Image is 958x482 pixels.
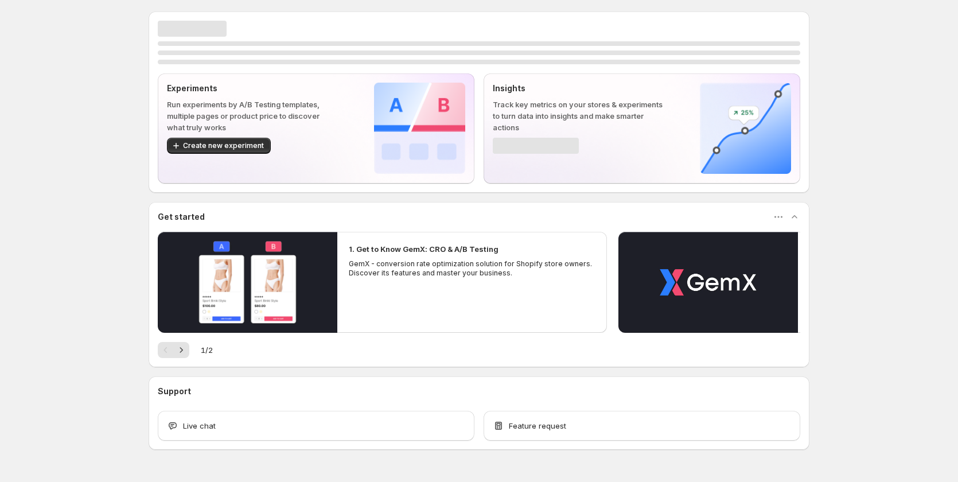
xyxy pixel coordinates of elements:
[167,138,271,154] button: Create new experiment
[374,83,465,174] img: Experiments
[201,344,213,356] span: 1 / 2
[509,420,566,432] span: Feature request
[173,342,189,358] button: Next
[158,211,205,223] h3: Get started
[158,232,337,333] button: Play video
[493,99,663,133] p: Track key metrics on your stores & experiments to turn data into insights and make smarter actions
[183,141,264,150] span: Create new experiment
[349,243,499,255] h2: 1. Get to Know GemX: CRO & A/B Testing
[158,386,191,397] h3: Support
[493,83,663,94] p: Insights
[183,420,216,432] span: Live chat
[618,232,798,333] button: Play video
[700,83,791,174] img: Insights
[167,83,337,94] p: Experiments
[167,99,337,133] p: Run experiments by A/B Testing templates, multiple pages or product price to discover what truly ...
[349,259,595,278] p: GemX - conversion rate optimization solution for Shopify store owners. Discover its features and ...
[158,342,189,358] nav: Pagination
